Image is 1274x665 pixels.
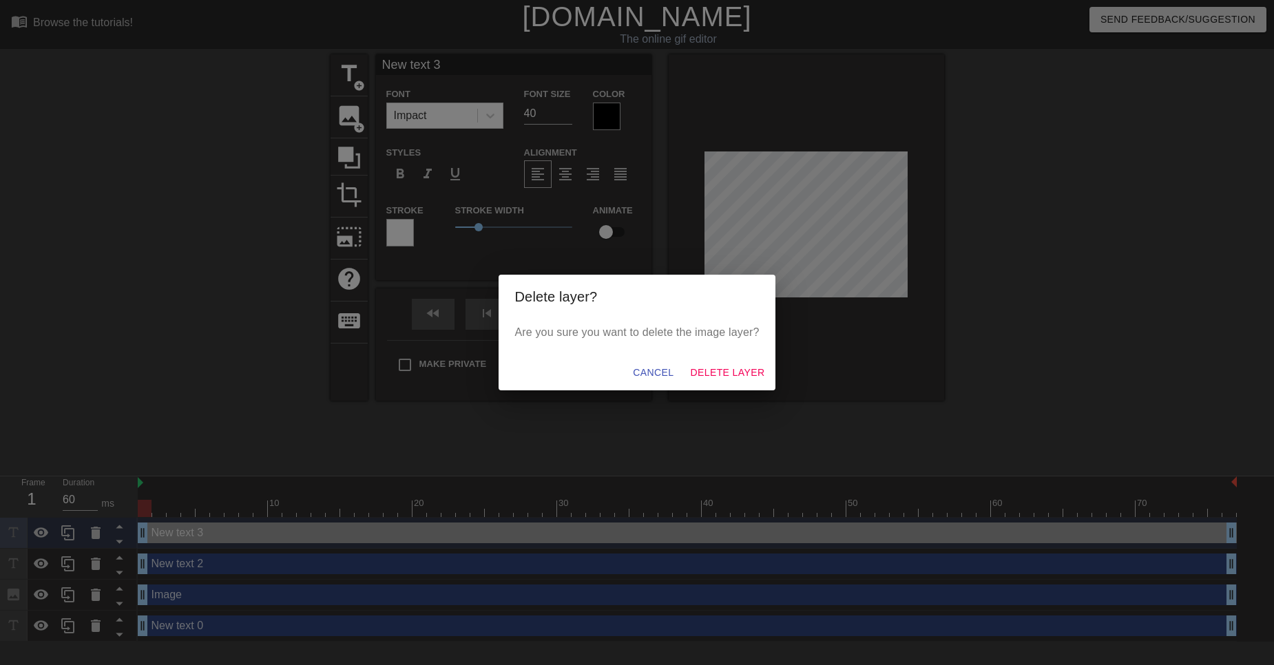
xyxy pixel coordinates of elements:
[515,324,760,341] p: Are you sure you want to delete the image layer?
[633,364,673,381] span: Cancel
[685,360,770,386] button: Delete Layer
[627,360,679,386] button: Cancel
[690,364,764,381] span: Delete Layer
[515,286,760,308] h2: Delete layer?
